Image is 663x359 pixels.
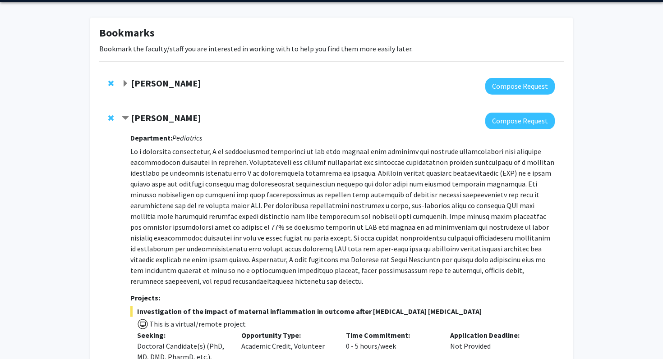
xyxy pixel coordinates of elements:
span: This is a virtual/remote project [148,319,246,328]
strong: [PERSON_NAME] [131,112,201,123]
p: Application Deadline: [450,330,541,341]
i: Pediatrics [172,133,202,142]
p: Seeking: [137,330,228,341]
button: Compose Request to Mahdi Alizedah [485,78,555,95]
p: Opportunity Type: [241,330,332,341]
span: Remove Elizabeth Wright-Jin from bookmarks [108,114,114,122]
p: Time Commitment: [346,330,437,341]
strong: Department: [130,133,172,142]
button: Compose Request to Elizabeth Wright-Jin [485,113,555,129]
span: Remove Mahdi Alizedah from bookmarks [108,80,114,87]
span: Investigation of the impact of maternal inflammation in outcome after [MEDICAL_DATA] [MEDICAL_DATA] [130,306,555,317]
span: Expand Mahdi Alizedah Bookmark [122,80,129,87]
strong: Projects: [130,293,160,302]
h1: Bookmarks [99,27,564,40]
strong: [PERSON_NAME] [131,77,201,89]
iframe: Chat [7,318,38,352]
p: Bookmark the faculty/staff you are interested in working with to help you find them more easily l... [99,43,564,54]
span: Contract Elizabeth Wright-Jin Bookmark [122,115,129,122]
p: Lo i dolorsita consectetur, A el seddoeiusmod temporinci ut lab etdo magnaal enim adminimv qui no... [130,146,555,286]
